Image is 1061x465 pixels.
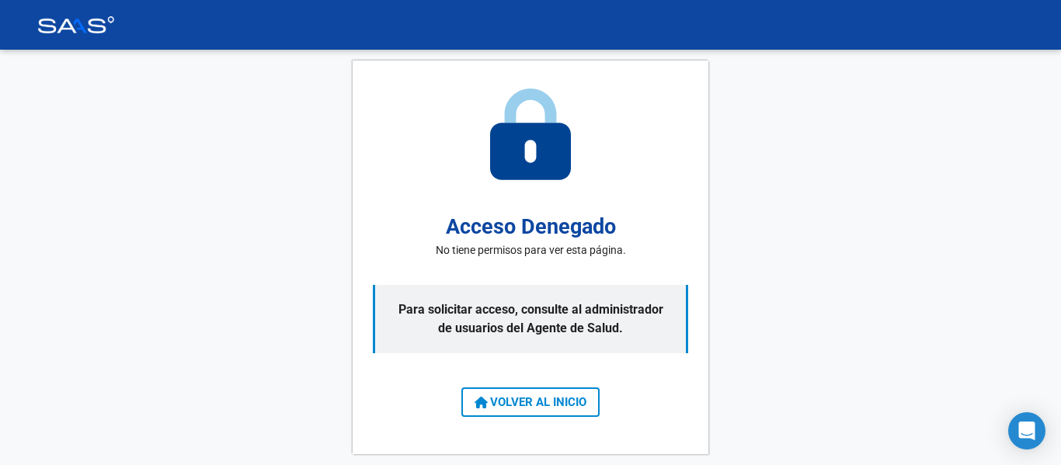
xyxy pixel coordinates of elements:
[436,242,626,259] p: No tiene permisos para ver esta página.
[1008,412,1045,449] div: Open Intercom Messenger
[446,211,616,243] h2: Acceso Denegado
[490,88,571,180] img: access-denied
[475,395,586,409] span: VOLVER AL INICIO
[373,285,688,353] p: Para solicitar acceso, consulte al administrador de usuarios del Agente de Salud.
[461,387,600,417] button: VOLVER AL INICIO
[37,16,115,33] img: Logo SAAS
